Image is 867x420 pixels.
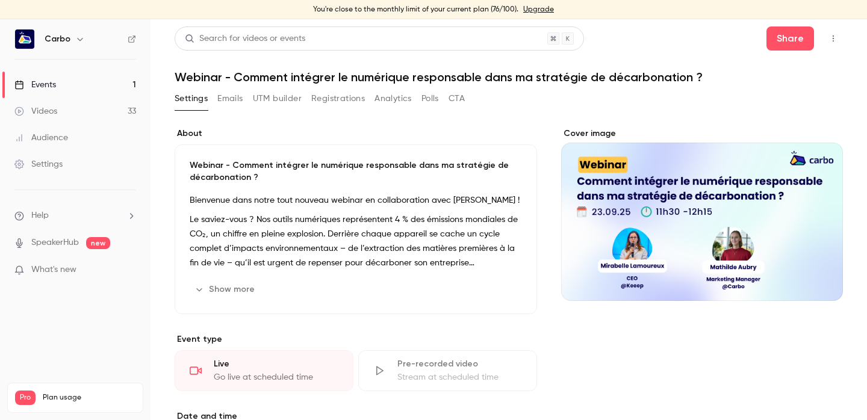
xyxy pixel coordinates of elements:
p: Bienvenue dans notre tout nouveau webinar en collaboration avec [PERSON_NAME] ! [190,193,522,208]
button: Polls [421,89,439,108]
a: SpeakerHub [31,236,79,249]
button: UTM builder [253,89,302,108]
div: Go live at scheduled time [214,371,338,383]
div: Videos [14,105,57,117]
div: Search for videos or events [185,32,305,45]
p: Event type [175,333,537,345]
button: Settings [175,89,208,108]
div: Pre-recorded videoStream at scheduled time [358,350,537,391]
label: About [175,128,537,140]
img: Carbo [15,29,34,49]
div: Stream at scheduled time [397,371,522,383]
button: Share [766,26,814,51]
span: What's new [31,264,76,276]
button: Show more [190,280,262,299]
span: Help [31,209,49,222]
button: Emails [217,89,243,108]
div: Pre-recorded video [397,358,522,370]
div: Settings [14,158,63,170]
div: Events [14,79,56,91]
button: CTA [449,89,465,108]
button: Registrations [311,89,365,108]
div: Audience [14,132,68,144]
p: Le saviez-vous ? Nos outils numériques représentent 4 % des émissions mondiales de CO₂, un chiffr... [190,212,522,270]
a: Upgrade [523,5,554,14]
span: Pro [15,391,36,405]
h6: Carbo [45,33,70,45]
h1: Webinar - Comment intégrer le numérique responsable dans ma stratégie de décarbonation ? [175,70,843,84]
div: LiveGo live at scheduled time [175,350,353,391]
button: Analytics [374,89,412,108]
span: Plan usage [43,393,135,403]
span: new [86,237,110,249]
li: help-dropdown-opener [14,209,136,222]
label: Cover image [561,128,843,140]
section: Cover image [561,128,843,301]
iframe: Noticeable Trigger [122,265,136,276]
div: Live [214,358,338,370]
p: Webinar - Comment intégrer le numérique responsable dans ma stratégie de décarbonation ? [190,159,522,184]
